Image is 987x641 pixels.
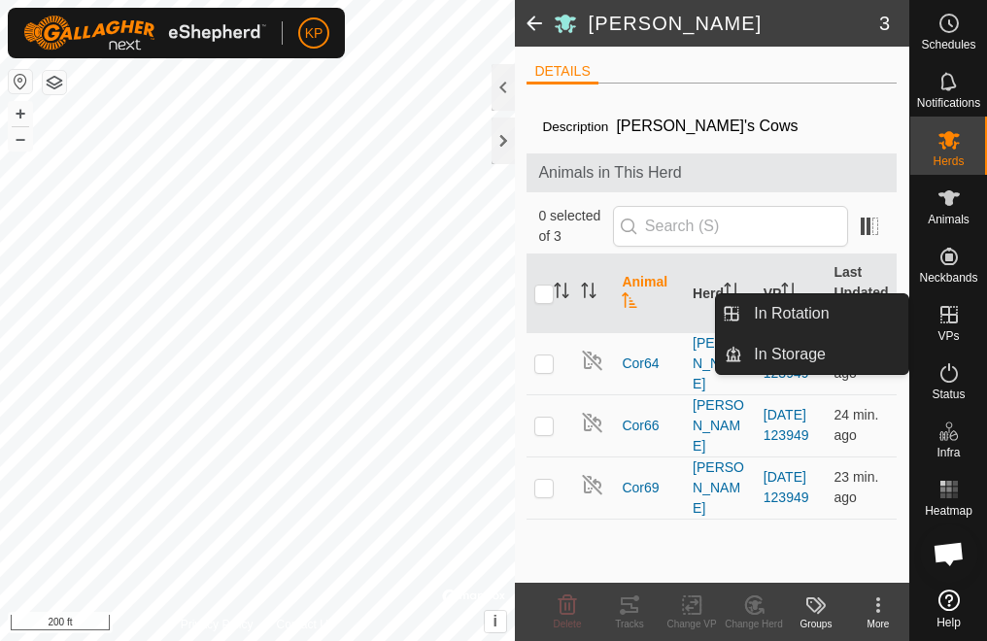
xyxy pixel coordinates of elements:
span: Animals in This Herd [538,161,885,185]
span: Schedules [921,39,975,51]
p-sorticon: Activate to sort [554,286,569,301]
li: DETAILS [527,61,597,84]
h2: [PERSON_NAME] [589,12,879,35]
p-sorticon: Activate to sort [724,286,739,301]
span: Delete [554,619,582,629]
div: [PERSON_NAME] [693,395,748,456]
th: VP [756,254,827,333]
div: Change Herd [723,617,785,631]
th: Animal [614,254,685,333]
span: 3 [879,9,890,38]
span: VPs [937,330,959,342]
li: In Storage [716,335,908,374]
p-sorticon: Activate to sort [622,295,637,311]
span: KP [305,23,323,44]
label: Description [542,119,608,134]
a: Help [910,582,987,636]
a: Contact Us [276,616,333,633]
span: In Storage [754,343,826,366]
a: [DATE] 123949 [764,407,809,443]
a: In Storage [742,335,908,374]
span: Help [936,617,961,628]
div: Change VP [661,617,723,631]
span: Heatmap [925,505,972,517]
span: Animals [928,214,970,225]
p-sorticon: Activate to sort [781,286,797,301]
span: Cor66 [622,416,659,436]
div: [PERSON_NAME] [693,333,748,394]
button: Map Layers [43,71,66,94]
span: Cor64 [622,354,659,374]
p-sorticon: Activate to sort [581,286,596,301]
span: Herds [933,155,964,167]
th: Herd [685,254,756,333]
button: – [9,127,32,151]
span: Notifications [917,97,980,109]
img: Gallagher Logo [23,16,266,51]
a: In Rotation [742,294,908,333]
span: In Rotation [754,302,829,325]
button: + [9,102,32,125]
span: i [493,613,496,629]
span: Infra [936,447,960,458]
span: Cor69 [622,478,659,498]
button: Reset Map [9,70,32,93]
span: Sep 1, 2025, 10:32 AM [834,407,878,443]
img: returning off [581,473,604,496]
input: Search (S) [613,206,848,247]
span: 0 selected of 3 [538,206,612,247]
span: Sep 1, 2025, 10:33 AM [834,469,878,505]
div: Groups [785,617,847,631]
img: returning off [581,349,604,372]
a: Privacy Policy [181,616,254,633]
a: [DATE] 123949 [764,469,809,505]
a: Open chat [920,524,978,583]
img: returning off [581,411,604,434]
span: Status [932,388,965,400]
div: Tracks [598,617,661,631]
th: Last Updated [826,254,897,333]
div: [PERSON_NAME] [693,457,748,519]
li: In Rotation [716,294,908,333]
div: More [847,617,909,631]
button: i [485,611,506,632]
span: [PERSON_NAME]'s Cows [608,110,805,142]
span: Neckbands [919,272,977,284]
